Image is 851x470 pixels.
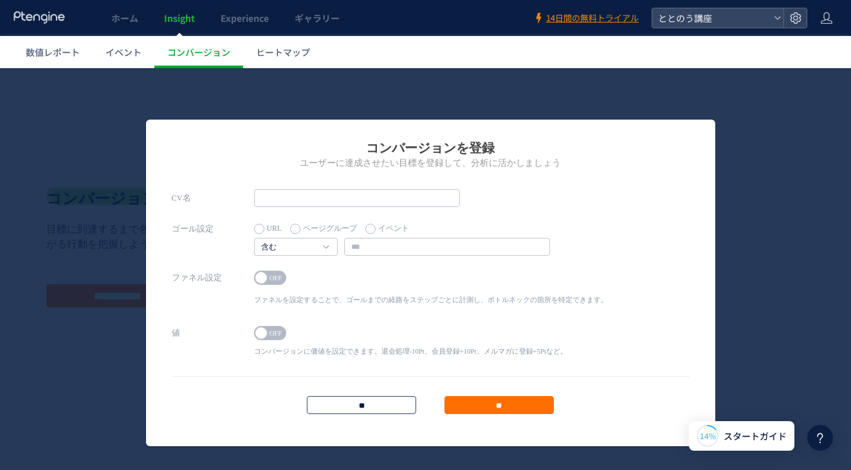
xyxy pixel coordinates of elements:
span: ホーム [111,12,138,24]
span: ヒートマップ [256,46,310,59]
span: 14% [700,430,716,441]
label: ファネル設定 [172,201,254,219]
span: コンバージョン [167,46,230,59]
span: スタートガイド [724,429,787,443]
label: ゴール設定 [172,152,254,170]
span: OFF [266,203,286,217]
span: Insight [164,12,195,24]
h1: コンバージョンを登録 [172,71,690,89]
span: 14日間の無料トライアル [546,12,639,24]
label: URL [254,152,282,170]
span: ギャラリー [295,12,340,24]
label: 値 [172,256,254,274]
p: ファネルを設定することで、ゴールまでの経路をステップごとに計測し、ボトルネックの箇所を特定できます。 [254,227,608,237]
h2: ユーザーに達成させたい目標を登録して、分析に活かしましょう [172,89,690,102]
span: Experience [221,12,269,24]
span: ととのう講座 [654,8,769,28]
span: 数値レポート [26,46,80,59]
label: ページグループ [290,152,357,170]
a: 含む [261,174,316,185]
span: OFF [266,258,286,272]
a: 14日間の無料トライアル [533,12,639,24]
label: CV名 [172,121,254,139]
label: イベント [365,152,409,170]
p: コンバージョンに価値を設定できます。退会処理-10Pt、会員登録+10Pt、メルマガに登録+5Ptなど。 [254,278,567,288]
span: イベント [105,46,142,59]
